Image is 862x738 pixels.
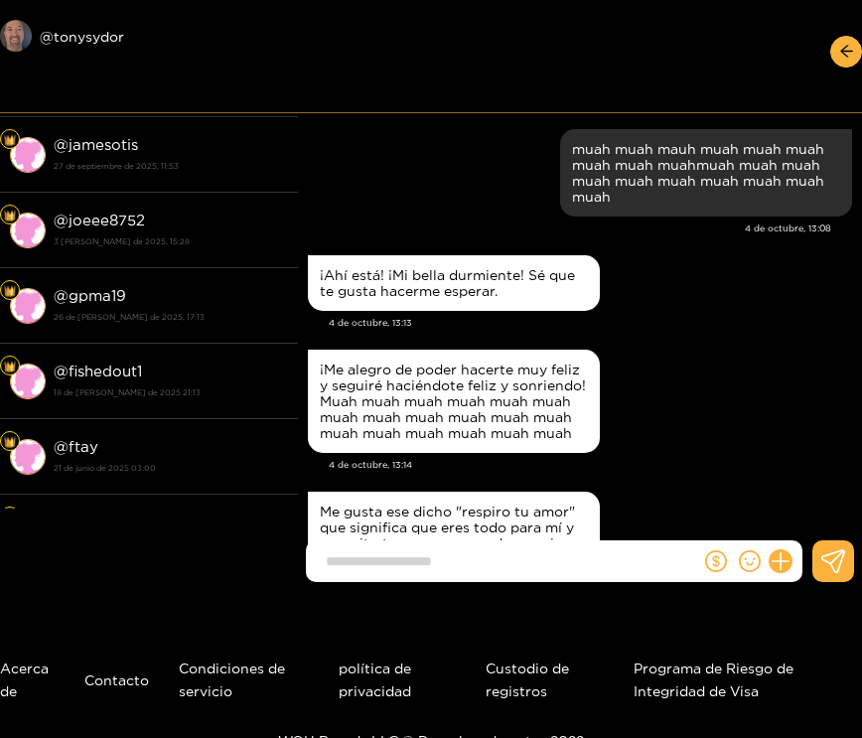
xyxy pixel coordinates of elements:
[745,223,831,233] font: 4 de octubre, 13:08
[54,438,98,455] font: @ftay
[4,436,16,448] img: Nivel de ventilador
[308,492,600,579] div: 4 de octubre, 13:16
[339,661,411,698] a: política de privacidad
[329,460,412,470] font: 4 de octubre, 13:14
[10,288,46,324] img: conversación
[486,661,569,698] a: Custodio de registros
[10,213,46,248] img: conversación
[54,287,69,304] font: @
[69,212,145,228] font: joeee8752
[320,267,575,298] font: ¡Ahí está! ¡Mi bella durmiente! Sé que te gusta hacerme esperar.
[54,162,179,170] font: 27 de septiembre de 2025, 11:53
[54,464,156,472] font: 21 de junio de 2025 03:00
[560,129,852,217] div: 4 de octubre, 13:08
[54,237,190,245] font: 3 [PERSON_NAME] de 2025, 15:28
[69,363,142,379] font: fishedout1
[4,134,16,146] img: Nivel de ventilador
[739,550,761,572] span: sonrisa
[84,672,149,687] a: Contacto
[4,210,16,221] img: Nivel de ventilador
[4,285,16,297] img: Nivel de ventilador
[634,661,793,698] a: Programa de Riesgo de Integridad de Visa
[54,313,205,321] font: 26 de [PERSON_NAME] de 2025, 17:13
[308,350,600,453] div: 4 de octubre, 13:14
[10,439,46,475] img: conversación
[54,136,138,153] font: @jamesotis
[69,287,126,304] font: gpma19
[320,362,586,440] font: ¡Me alegro de poder hacerte muy feliz y seguiré haciéndote feliz y sonriendo! Muah muah muah muah...
[320,504,586,566] font: Me gusta ese dicho "respiro tu amor" que significa que eres todo para mí y necesito tu amor para ...
[572,141,824,204] font: muah muah mauh muah muah muah muah muah muahmuah muah muah muah muah muah muah muah muah muah
[54,212,69,228] font: @
[54,363,69,379] font: @
[179,661,285,698] a: Condiciones de servicio
[4,361,16,372] img: Nivel de ventilador
[10,137,46,173] img: conversación
[10,364,46,399] img: conversación
[308,255,600,311] div: 4 de octubre, 13:13
[701,546,731,576] button: dólar
[329,318,412,328] font: 4 de octubre, 13:13
[705,550,727,572] span: dólar
[54,388,201,396] font: 18 de [PERSON_NAME] de 2025 21:13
